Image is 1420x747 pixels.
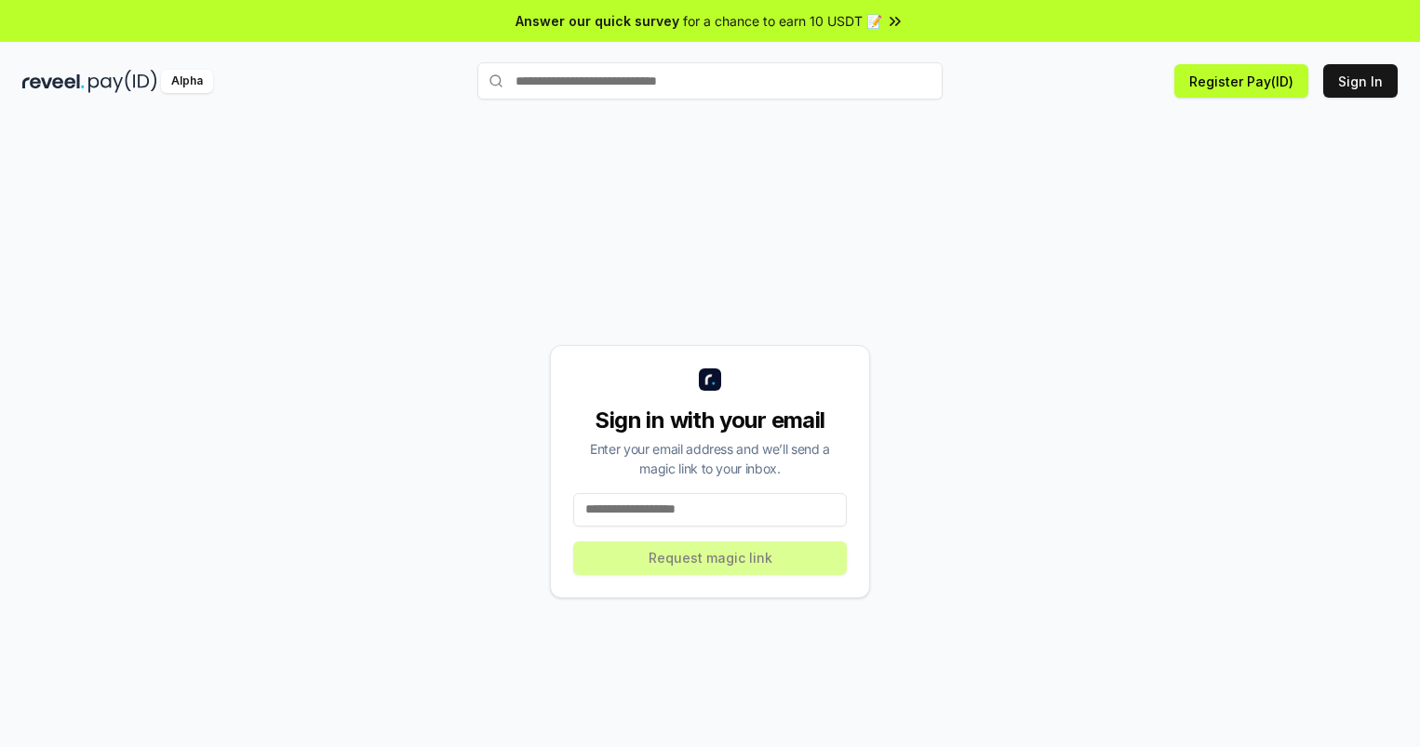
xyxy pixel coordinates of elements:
div: Enter your email address and we’ll send a magic link to your inbox. [573,439,847,478]
button: Sign In [1323,64,1398,98]
span: for a chance to earn 10 USDT 📝 [683,11,882,31]
button: Register Pay(ID) [1174,64,1308,98]
img: pay_id [88,70,157,93]
img: reveel_dark [22,70,85,93]
img: logo_small [699,368,721,391]
div: Sign in with your email [573,406,847,435]
span: Answer our quick survey [516,11,679,31]
div: Alpha [161,70,213,93]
